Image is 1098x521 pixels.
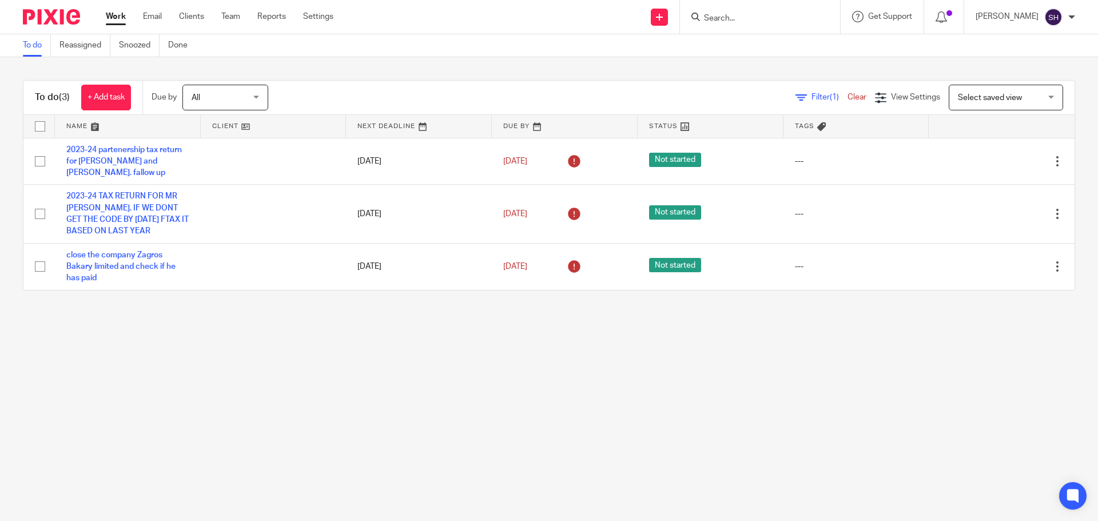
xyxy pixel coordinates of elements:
span: Not started [649,153,701,167]
div: --- [795,156,918,167]
a: Clear [848,93,866,101]
a: Done [168,34,196,57]
input: Search [703,14,806,24]
a: Email [143,11,162,22]
span: Not started [649,205,701,220]
a: Reassigned [59,34,110,57]
span: [DATE] [503,157,527,165]
span: (3) [59,93,70,102]
span: Select saved view [958,94,1022,102]
a: Work [106,11,126,22]
span: View Settings [891,93,940,101]
a: Clients [179,11,204,22]
div: --- [795,261,918,272]
a: Snoozed [119,34,160,57]
img: Pixie [23,9,80,25]
a: To do [23,34,51,57]
div: --- [795,208,918,220]
span: All [192,94,200,102]
td: [DATE] [346,185,492,243]
a: + Add task [81,85,131,110]
p: [PERSON_NAME] [976,11,1039,22]
td: [DATE] [346,243,492,289]
a: Reports [257,11,286,22]
a: 2023-24 partenership tax return for [PERSON_NAME] and [PERSON_NAME]. fallow up [66,146,182,177]
span: Filter [811,93,848,101]
td: [DATE] [346,138,492,185]
a: Team [221,11,240,22]
span: Not started [649,258,701,272]
p: Due by [152,92,177,103]
span: Get Support [868,13,912,21]
a: close the company Zagros Bakary limited and check if he has paid [66,251,176,283]
span: [DATE] [503,210,527,218]
a: Settings [303,11,333,22]
span: Tags [795,123,814,129]
a: 2023-24 TAX RETURN FOR MR [PERSON_NAME]. IF WE DONT GET THE CODE BY [DATE] FTAX IT BASED ON LAST ... [66,192,189,235]
span: (1) [830,93,839,101]
img: svg%3E [1044,8,1063,26]
span: [DATE] [503,263,527,271]
h1: To do [35,92,70,104]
